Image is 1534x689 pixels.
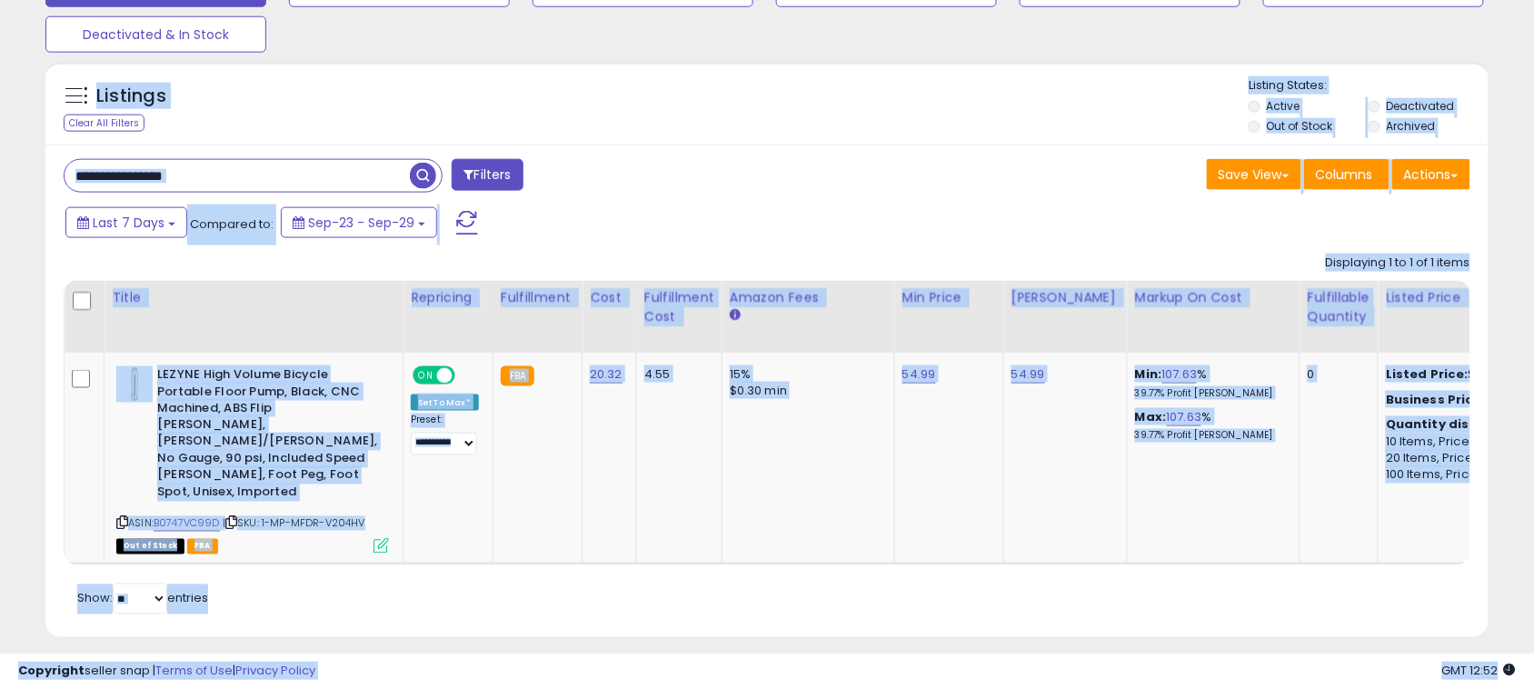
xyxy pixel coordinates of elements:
[1207,159,1301,190] button: Save View
[190,215,274,233] span: Compared to:
[1135,387,1286,400] p: 39.77% Profit [PERSON_NAME]
[730,307,741,324] small: Amazon Fees.
[281,207,437,238] button: Sep-23 - Sep-29
[1167,408,1202,426] a: 107.63
[453,368,482,384] span: OFF
[187,539,218,554] span: FBA
[1304,159,1390,190] button: Columns
[644,288,714,326] div: Fulfillment Cost
[116,366,153,403] img: 31QLEF5jbcL._SL40_.jpg
[414,368,437,384] span: ON
[112,288,395,307] div: Title
[235,662,315,679] a: Privacy Policy
[1442,662,1516,679] span: 2025-10-7 12:52 GMT
[154,516,220,532] a: B0747VC99D
[77,590,208,607] span: Show: entries
[730,383,881,399] div: $0.30 min
[1386,365,1469,383] b: Listed Price:
[411,394,479,411] div: Set To Max *
[116,366,389,552] div: ASIN:
[1326,255,1470,272] div: Displaying 1 to 1 of 1 items
[45,16,266,53] button: Deactivated & In Stock
[65,207,187,238] button: Last 7 Days
[18,662,85,679] strong: Copyright
[1387,118,1436,134] label: Archived
[1392,159,1470,190] button: Actions
[730,366,881,383] div: 15%
[1387,98,1455,114] label: Deactivated
[1011,365,1045,384] a: 54.99
[644,366,708,383] div: 4.55
[1162,365,1198,384] a: 107.63
[1127,281,1300,353] th: The percentage added to the cost of goods (COGS) that forms the calculator for Min & Max prices.
[1386,391,1486,408] b: Business Price:
[1308,366,1364,383] div: 0
[1135,430,1286,443] p: 39.77% Profit [PERSON_NAME]
[411,288,485,307] div: Repricing
[1135,409,1286,443] div: %
[590,288,629,307] div: Cost
[730,288,887,307] div: Amazon Fees
[64,115,144,132] div: Clear All Filters
[223,516,365,531] span: | SKU: 1-MP-MFDR-V204HV
[1249,77,1489,95] p: Listing States:
[1135,288,1292,307] div: Markup on Cost
[501,288,574,307] div: Fulfillment
[501,366,534,386] small: FBA
[116,539,184,554] span: All listings that are currently out of stock and unavailable for purchase on Amazon
[1316,165,1373,184] span: Columns
[96,84,166,109] h5: Listings
[411,414,479,455] div: Preset:
[155,662,233,679] a: Terms of Use
[1135,366,1286,400] div: %
[1308,288,1370,326] div: Fulfillable Quantity
[1267,118,1333,134] label: Out of Stock
[93,214,164,232] span: Last 7 Days
[157,366,378,506] b: LEZYNE High Volume Bicycle Portable Floor Pump, Black, CNC Machined, ABS Flip [PERSON_NAME], [PER...
[1011,288,1120,307] div: [PERSON_NAME]
[1267,98,1300,114] label: Active
[902,288,996,307] div: Min Price
[18,663,315,680] div: seller snap | |
[452,159,523,191] button: Filters
[308,214,414,232] span: Sep-23 - Sep-29
[1135,408,1167,425] b: Max:
[902,365,936,384] a: 54.99
[1135,365,1162,383] b: Min:
[590,365,623,384] a: 20.32
[1386,416,1517,434] b: Quantity discounts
